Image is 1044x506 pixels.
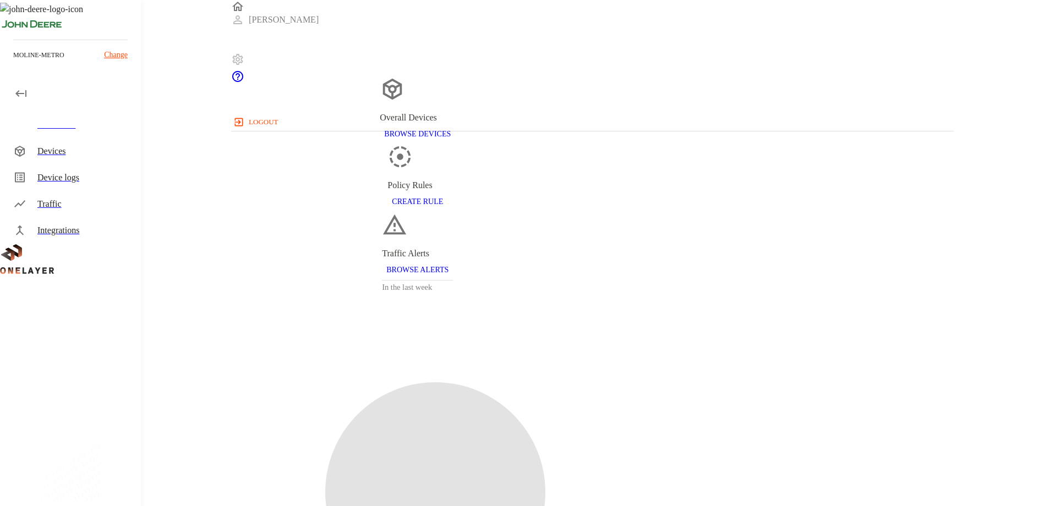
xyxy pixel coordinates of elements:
a: logout [231,113,954,131]
button: BROWSE DEVICES [380,124,455,145]
button: logout [231,113,282,131]
a: BROWSE ALERTS [382,265,453,274]
p: [PERSON_NAME] [249,13,319,26]
div: Traffic Alerts [382,247,453,260]
button: CREATE RULE [387,192,447,212]
h3: In the last week [382,280,453,294]
a: onelayer-support [231,75,244,85]
span: Support Portal [231,75,244,85]
a: CREATE RULE [387,196,447,206]
div: Policy Rules [387,179,447,192]
button: BROWSE ALERTS [382,260,453,280]
a: BROWSE DEVICES [380,129,455,138]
